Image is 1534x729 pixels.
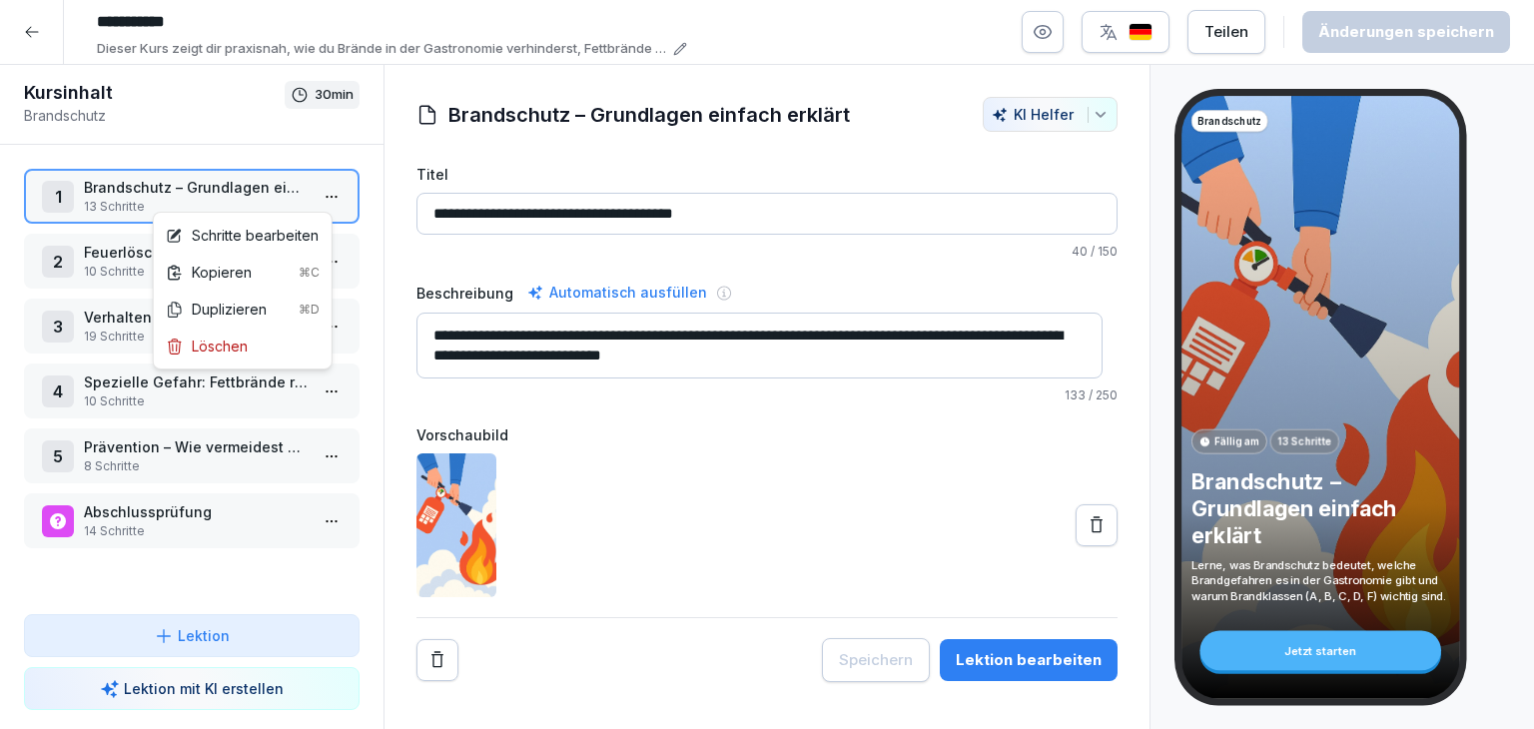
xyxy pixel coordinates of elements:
div: Teilen [1204,21,1248,43]
div: KI Helfer [992,106,1109,123]
img: de.svg [1129,23,1152,42]
div: Kopieren [166,262,320,283]
div: Änderungen speichern [1318,21,1494,43]
div: Lektion bearbeiten [956,649,1102,671]
div: Löschen [166,336,248,357]
div: Schritte bearbeiten [166,225,319,246]
div: Duplizieren [166,299,320,320]
div: ⌘D [299,301,320,319]
div: Speichern [839,649,913,671]
div: ⌘C [299,264,320,282]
